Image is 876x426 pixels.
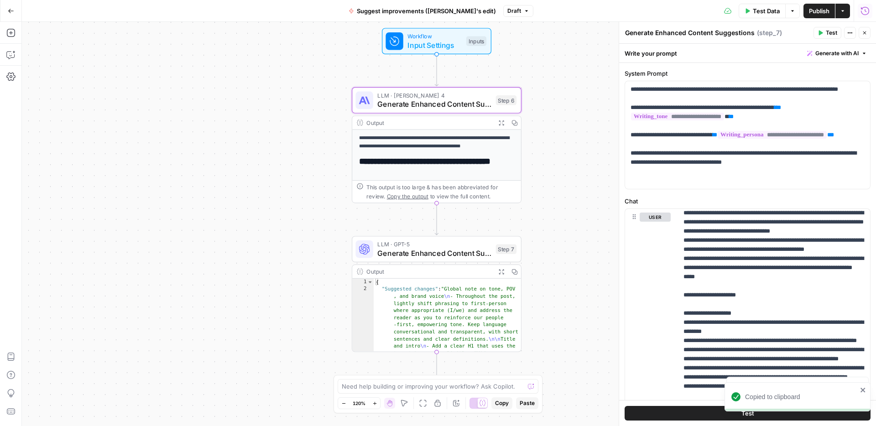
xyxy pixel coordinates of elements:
div: 1 [352,279,374,286]
g: Edge from step_7 to end [435,352,438,384]
span: Input Settings [407,40,462,51]
span: Test Data [753,6,780,16]
span: Test [741,409,754,418]
span: Workflow [407,32,462,41]
span: Generate with AI [815,49,859,57]
span: 120% [353,400,365,407]
span: LLM · [PERSON_NAME] 4 [377,91,491,99]
div: Output [366,118,491,127]
span: LLM · GPT-5 [377,240,491,249]
g: Edge from start to step_6 [435,54,438,86]
span: Suggest improvements ([PERSON_NAME]'s edit) [357,6,496,16]
g: Edge from step_6 to step_7 [435,203,438,235]
span: Paste [520,399,535,407]
button: Copy [491,397,512,409]
div: Step 6 [496,95,517,105]
div: Write your prompt [619,44,876,62]
span: Generate Enhanced Content Suggestions [377,99,491,109]
button: Draft [503,5,533,17]
div: Copied to clipboard [745,392,857,401]
button: Test [625,406,871,421]
div: This output is too large & has been abbreviated for review. to view the full content. [366,183,516,200]
button: Generate with AI [803,47,871,59]
span: Copy [495,399,509,407]
span: Draft [507,7,521,15]
button: close [860,386,866,394]
div: WorkflowInput SettingsInputs [352,28,521,54]
textarea: Generate Enhanced Content Suggestions [625,28,755,37]
button: Paste [516,397,538,409]
div: Output [366,267,491,276]
span: Generate Enhanced Content Suggestions [377,248,491,259]
button: Test Data [739,4,785,18]
span: Copy the output [387,193,428,199]
div: Inputs [466,36,486,46]
label: System Prompt [625,69,871,78]
span: Publish [809,6,829,16]
button: Test [813,27,841,39]
div: Step 7 [496,244,517,254]
button: Suggest improvements ([PERSON_NAME]'s edit) [343,4,501,18]
button: user [640,213,671,222]
label: Chat [625,197,871,206]
span: Test [826,29,837,37]
button: Publish [803,4,835,18]
span: Toggle code folding, rows 1 through 3 [367,279,373,286]
div: LLM · GPT-5Generate Enhanced Content SuggestionsStep 7Output{ "Suggested changes":"Global note on... [352,236,521,352]
span: ( step_7 ) [757,28,782,37]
